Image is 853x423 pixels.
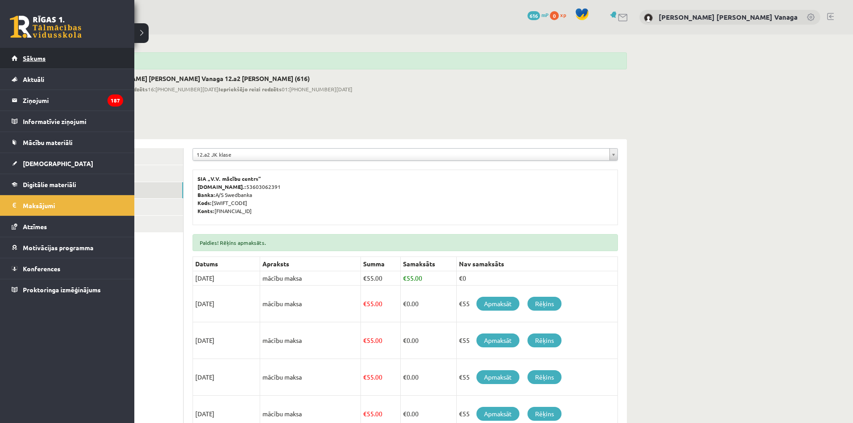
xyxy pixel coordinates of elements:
[193,271,260,286] td: [DATE]
[527,11,540,20] span: 616
[23,195,123,216] legend: Maksājumi
[361,271,401,286] td: 55.00
[260,322,361,359] td: mācību maksa
[456,257,617,271] th: Nav samaksāts
[403,336,407,344] span: €
[260,359,361,396] td: mācību maksa
[219,85,282,93] b: Iepriekšējo reizi redzēts
[456,271,617,286] td: €0
[659,13,797,21] a: [PERSON_NAME] [PERSON_NAME] Vanaga
[476,370,519,384] a: Apmaksāt
[476,333,519,347] a: Apmaksāt
[197,149,606,160] span: 12.a2 JK klase
[400,359,456,396] td: 0.00
[527,297,562,311] a: Rēķins
[54,52,627,69] div: Paldies! Rēķins apmaksāts.
[361,322,401,359] td: 55.00
[193,257,260,271] th: Datums
[23,265,60,273] span: Konferences
[361,257,401,271] th: Summa
[260,257,361,271] th: Apraksts
[363,336,367,344] span: €
[197,175,261,182] b: SIA „V.V. mācību centrs”
[23,159,93,167] span: [DEMOGRAPHIC_DATA]
[96,85,352,93] span: 16:[PHONE_NUMBER][DATE] 01:[PHONE_NUMBER][DATE]
[527,370,562,384] a: Rēķins
[456,322,617,359] td: €55
[197,207,214,214] b: Konts:
[403,274,407,282] span: €
[550,11,559,20] span: 0
[476,407,519,421] a: Apmaksāt
[12,48,123,68] a: Sākums
[193,149,617,160] a: 12.a2 JK klase
[403,299,407,308] span: €
[12,153,123,174] a: [DEMOGRAPHIC_DATA]
[12,195,123,216] a: Maksājumi
[12,132,123,153] a: Mācību materiāli
[476,297,519,311] a: Apmaksāt
[527,333,562,347] a: Rēķins
[96,75,352,82] h2: [PERSON_NAME] [PERSON_NAME] Vanaga 12.a2 [PERSON_NAME] (616)
[10,16,81,38] a: Rīgas 1. Tālmācības vidusskola
[456,359,617,396] td: €55
[23,75,44,83] span: Aktuāli
[363,410,367,418] span: €
[107,94,123,107] i: 187
[193,234,618,251] div: Paldies! Rēķins apmaksāts.
[197,175,613,215] p: 53603062391 A/S Swedbanka [SWIFT_CODE] [FINANCIAL_ID]
[12,258,123,279] a: Konferences
[193,286,260,322] td: [DATE]
[23,111,123,132] legend: Informatīvie ziņojumi
[193,359,260,396] td: [DATE]
[550,11,570,18] a: 0 xp
[560,11,566,18] span: xp
[400,286,456,322] td: 0.00
[363,373,367,381] span: €
[363,274,367,282] span: €
[260,271,361,286] td: mācību maksa
[361,359,401,396] td: 55.00
[527,11,549,18] a: 616 mP
[456,286,617,322] td: €55
[541,11,549,18] span: mP
[23,180,76,188] span: Digitālie materiāli
[403,410,407,418] span: €
[23,54,46,62] span: Sākums
[260,286,361,322] td: mācību maksa
[23,138,73,146] span: Mācību materiāli
[12,111,123,132] a: Informatīvie ziņojumi
[23,222,47,231] span: Atzīmes
[400,271,456,286] td: 55.00
[193,322,260,359] td: [DATE]
[12,174,123,195] a: Digitālie materiāli
[197,183,246,190] b: [DOMAIN_NAME].:
[12,279,123,300] a: Proktoringa izmēģinājums
[400,257,456,271] th: Samaksāts
[12,216,123,237] a: Atzīmes
[12,90,123,111] a: Ziņojumi187
[527,407,562,421] a: Rēķins
[403,373,407,381] span: €
[197,191,215,198] b: Banka:
[400,322,456,359] td: 0.00
[23,90,123,111] legend: Ziņojumi
[644,13,653,22] img: Jana Kristīne Vanaga
[361,286,401,322] td: 55.00
[12,69,123,90] a: Aktuāli
[23,244,94,252] span: Motivācijas programma
[197,199,212,206] b: Kods:
[23,286,101,294] span: Proktoringa izmēģinājums
[363,299,367,308] span: €
[12,237,123,258] a: Motivācijas programma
